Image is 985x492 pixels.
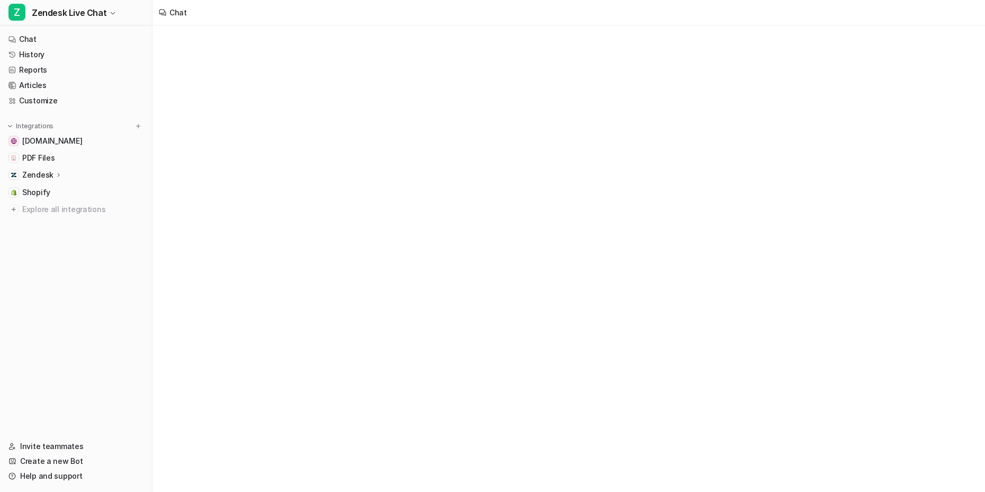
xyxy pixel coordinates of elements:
span: Z [8,4,25,21]
img: expand menu [6,122,14,130]
a: ShopifyShopify [4,185,148,200]
span: Zendesk Live Chat [32,5,106,20]
a: History [4,47,148,62]
a: Customize [4,93,148,108]
span: Shopify [22,187,50,198]
span: Explore all integrations [22,201,144,218]
a: Explore all integrations [4,202,148,217]
a: Invite teammates [4,439,148,454]
a: PDF FilesPDF Files [4,151,148,165]
p: Zendesk [22,170,53,180]
a: Chat [4,32,148,47]
div: Chat [169,7,187,18]
button: Integrations [4,121,57,131]
img: Shopify [11,189,17,196]
a: Create a new Bot [4,454,148,469]
img: PDF Files [11,155,17,161]
img: menu_add.svg [135,122,142,130]
img: explore all integrations [8,204,19,215]
img: Zendesk [11,172,17,178]
span: [DOMAIN_NAME] [22,136,82,146]
p: Integrations [16,122,53,130]
span: PDF Files [22,153,55,163]
a: Articles [4,78,148,93]
a: anurseinthemaking.com[DOMAIN_NAME] [4,134,148,148]
img: anurseinthemaking.com [11,138,17,144]
a: Reports [4,63,148,77]
a: Help and support [4,469,148,484]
